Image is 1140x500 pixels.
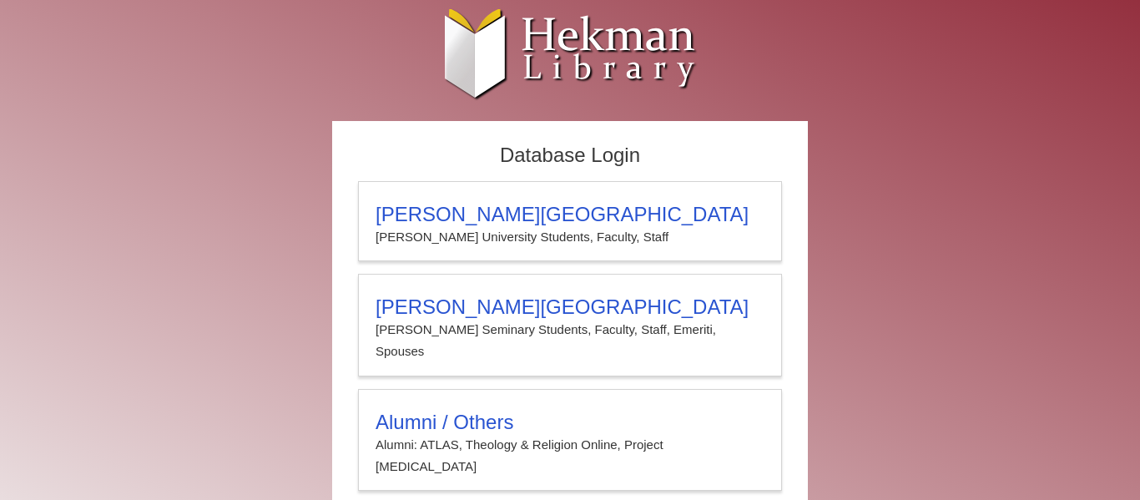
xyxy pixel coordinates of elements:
[376,411,764,478] summary: Alumni / OthersAlumni: ATLAS, Theology & Religion Online, Project [MEDICAL_DATA]
[376,319,764,363] p: [PERSON_NAME] Seminary Students, Faculty, Staff, Emeriti, Spouses
[358,181,782,261] a: [PERSON_NAME][GEOGRAPHIC_DATA][PERSON_NAME] University Students, Faculty, Staff
[376,434,764,478] p: Alumni: ATLAS, Theology & Religion Online, Project [MEDICAL_DATA]
[376,411,764,434] h3: Alumni / Others
[358,274,782,376] a: [PERSON_NAME][GEOGRAPHIC_DATA][PERSON_NAME] Seminary Students, Faculty, Staff, Emeriti, Spouses
[376,226,764,248] p: [PERSON_NAME] University Students, Faculty, Staff
[376,295,764,319] h3: [PERSON_NAME][GEOGRAPHIC_DATA]
[350,139,790,173] h2: Database Login
[376,203,764,226] h3: [PERSON_NAME][GEOGRAPHIC_DATA]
